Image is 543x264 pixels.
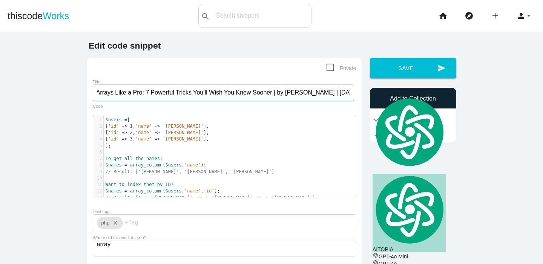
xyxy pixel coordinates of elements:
[93,182,103,188] div: 11
[114,156,122,161] span: get
[437,58,446,78] i: send
[517,4,526,28] i: person
[106,169,275,174] span: // Result: ['[PERSON_NAME]', '[PERSON_NAME]', '[PERSON_NAME]']
[146,156,160,161] span: names
[93,143,103,149] div: 5
[135,136,152,142] span: 'name'
[122,136,127,142] span: =>
[93,209,110,214] label: Hashtags
[144,182,155,187] span: them
[163,124,203,129] span: '[PERSON_NAME]'
[373,174,446,252] div: AITOPIA
[135,156,144,161] span: the
[201,5,210,29] i: search
[204,188,215,194] span: 'id'
[108,124,119,129] span: 'id'
[130,130,133,135] span: 2
[109,217,118,229] i: close
[157,182,163,187] span: by
[106,130,209,135] span: [ , ],
[122,130,127,135] span: =>
[135,124,152,129] span: 'name'
[155,136,160,142] span: =>
[89,41,161,50] b: Edit code snippet
[93,149,103,156] div: 6
[93,188,103,194] div: 12
[130,162,163,168] span: array_column
[106,117,122,122] span: $users
[108,130,119,135] span: 'id'
[43,11,69,21] span: Works
[8,4,69,28] a: thiscodeWorks
[93,123,103,130] div: 2
[373,252,379,258] img: gpt-black.svg
[370,58,456,78] button: sendSave
[491,4,500,28] i: add
[93,195,103,201] div: 13
[166,182,171,187] span: ID
[106,124,209,129] span: [ , ],
[106,156,163,161] span: :
[106,182,117,187] span: Want
[106,117,130,122] span: [
[108,136,119,142] span: 'id'
[125,215,170,230] input: +Tag
[166,162,182,168] span: $users
[106,195,315,200] span: // Result: [1 => '[PERSON_NAME]', 2 => '[PERSON_NAME]', 3 => '[PERSON_NAME]']
[163,130,203,135] span: '[PERSON_NAME]'
[124,188,127,194] span: =
[106,156,111,161] span: To
[526,4,532,28] i: arrow_drop_down
[124,156,133,161] span: all
[374,95,452,102] h6: Add to Collection
[93,169,103,175] div: 9
[155,130,160,135] span: =>
[465,4,474,28] i: explore
[184,188,201,194] span: 'name'
[93,79,101,84] label: Title
[166,188,182,194] span: $users
[130,136,133,142] span: 3
[130,124,133,129] span: 1
[106,162,122,168] span: $names
[127,182,141,187] span: index
[373,174,446,245] img: logo.svg
[106,136,209,142] span: [ , ],
[124,117,127,122] span: =
[130,188,163,194] span: array_column
[106,143,111,148] span: ];
[106,162,207,168] span: ( , );
[97,217,123,229] div: php
[122,124,127,129] span: =>
[212,8,311,24] input: Search snippets
[171,182,173,187] span: ?
[199,4,212,27] button: search
[93,235,146,240] label: Where did this work for you?
[106,188,122,194] span: $names
[439,4,448,28] i: home
[93,117,103,123] div: 1
[135,130,152,135] span: 'name'
[163,136,203,142] span: '[PERSON_NAME]'
[93,136,103,142] div: 4
[327,64,356,73] span: Private
[93,175,103,182] div: 10
[93,130,103,136] div: 3
[106,188,220,194] span: ( , , );
[373,96,446,168] img: logo.svg
[119,182,124,187] span: to
[124,162,127,168] span: =
[155,124,160,129] span: =>
[93,104,103,109] label: Code
[373,252,446,259] div: GPT-4o Mini
[93,162,103,168] div: 8
[93,156,103,162] div: 7
[93,241,356,256] textarea: array
[184,162,201,168] span: 'name'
